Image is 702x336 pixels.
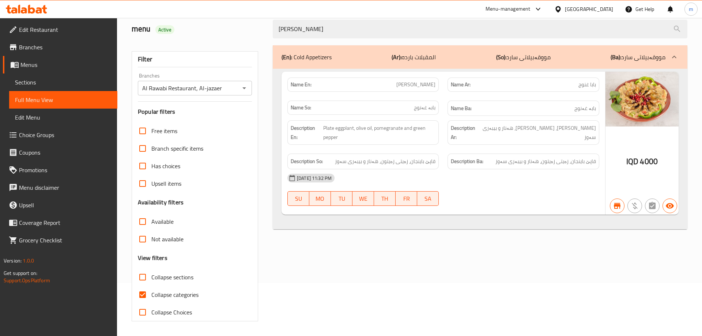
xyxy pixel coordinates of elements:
[4,276,50,285] a: Support.OpsPlatform
[645,199,660,213] button: Not has choices
[565,5,613,13] div: [GEOGRAPHIC_DATA]
[640,154,658,169] span: 4000
[451,157,483,166] strong: Description Ba:
[151,235,184,243] span: Not available
[282,52,292,63] b: (En):
[19,218,112,227] span: Coverage Report
[15,78,112,87] span: Sections
[605,72,679,127] img: Al_Rawabi_Restaurant_%D8%A8%D8%A7%D8%A8%D8%A7638676004254941541.jpg
[3,196,117,214] a: Upsell
[15,95,112,104] span: Full Menu View
[3,21,117,38] a: Edit Restaurant
[3,214,117,231] a: Coverage Report
[414,104,435,112] span: بابە غەنوج
[151,273,193,282] span: Collapse sections
[323,124,436,141] span: Plate eggplant, olive oil, pomegranate and green pepper
[627,199,642,213] button: Purchased item
[396,191,417,206] button: FR
[151,127,177,135] span: Free items
[334,193,350,204] span: TU
[626,154,638,169] span: IQD
[574,104,596,113] span: بابە غەنوج
[151,179,181,188] span: Upsell items
[689,5,693,13] span: m
[3,231,117,249] a: Grocery Checklist
[291,193,306,204] span: SU
[392,53,436,61] p: المقبلات بارده
[151,217,174,226] span: Available
[396,81,435,88] span: [PERSON_NAME]
[239,83,249,93] button: Open
[151,162,180,170] span: Has choices
[282,53,332,61] p: Cold Appetizers
[3,144,117,161] a: Coupons
[20,60,112,69] span: Menus
[138,254,167,262] h3: View filters
[451,104,472,113] strong: Name Ba:
[138,198,184,207] h3: Availability filters
[19,131,112,139] span: Choice Groups
[132,23,264,34] h2: menu
[138,107,252,116] h3: Popular filters
[309,191,331,206] button: MO
[9,109,117,126] a: Edit Menu
[294,175,335,182] span: [DATE] 11:32 PM
[19,236,112,245] span: Grocery Checklist
[610,199,624,213] button: Branch specific item
[287,191,309,206] button: SU
[352,191,374,206] button: WE
[155,25,174,34] div: Active
[451,124,479,141] strong: Description Ar:
[19,148,112,157] span: Coupons
[155,26,174,33] span: Active
[3,179,117,196] a: Menu disclaimer
[151,290,199,299] span: Collapse categories
[663,199,677,213] button: Available
[481,124,596,141] span: ماعون باینجان، زەیتی زەیتون، هەنار و بیبەری سەوز
[291,104,311,112] strong: Name So:
[15,113,112,122] span: Edit Menu
[3,38,117,56] a: Branches
[291,81,312,88] strong: Name En:
[312,193,328,204] span: MO
[19,43,112,52] span: Branches
[4,268,37,278] span: Get support on:
[273,20,687,38] input: search
[273,69,687,229] div: (En): Cold Appetizers(Ar):المقبلات بارده(So):مووقەبیلاتی سارد(Ba):مووقەبیلاتی سارد
[611,53,665,61] p: مووقەبیلاتی سارد
[374,191,396,206] button: TH
[151,144,203,153] span: Branch specific items
[23,256,34,265] span: 1.0.0
[3,56,117,73] a: Menus
[417,191,439,206] button: SA
[3,161,117,179] a: Promotions
[273,45,687,69] div: (En): Cold Appetizers(Ar):المقبلات بارده(So):مووقەبیلاتی سارد(Ba):مووقەبیلاتی سارد
[9,91,117,109] a: Full Menu View
[291,157,323,166] strong: Description So:
[399,193,414,204] span: FR
[331,191,352,206] button: TU
[151,308,192,317] span: Collapse Choices
[496,53,551,61] p: مووقەبیلاتی سارد
[3,126,117,144] a: Choice Groups
[138,52,252,67] div: Filter
[9,73,117,91] a: Sections
[19,201,112,209] span: Upsell
[19,183,112,192] span: Menu disclaimer
[451,81,471,88] strong: Name Ar:
[578,81,596,88] span: بابا غنوج
[392,52,401,63] b: (Ar):
[4,256,22,265] span: Version:
[19,25,112,34] span: Edit Restaurant
[355,193,371,204] span: WE
[496,52,506,63] b: (So):
[335,157,435,166] span: قاپێ باینجان، زەیتی زەیتون، هەنار و بیبەری سەوز
[291,124,322,141] strong: Description En:
[495,157,596,166] span: قاپێ باینجان، زەیتی زەیتون، هەنار و بیبەری سەوز
[611,52,621,63] b: (Ba):
[19,166,112,174] span: Promotions
[420,193,436,204] span: SA
[486,5,531,14] div: Menu-management
[377,193,393,204] span: TH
